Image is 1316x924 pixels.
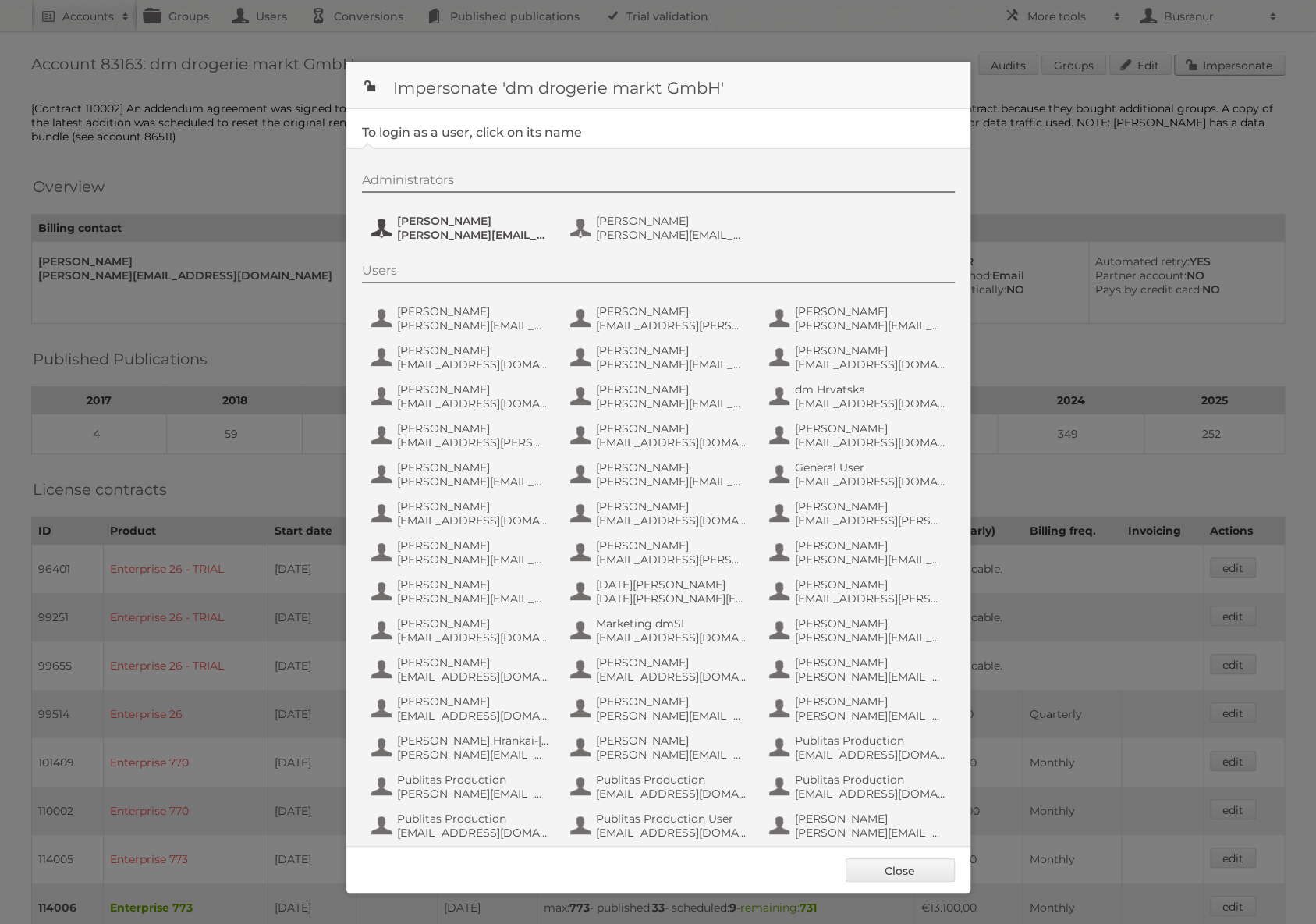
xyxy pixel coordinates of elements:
[596,474,747,489] span: [PERSON_NAME][EMAIL_ADDRESS][DOMAIN_NAME]
[795,592,946,606] span: [EMAIL_ADDRESS][PERSON_NAME][DOMAIN_NAME]
[596,577,747,592] span: [DATE][PERSON_NAME]
[795,396,946,410] span: [EMAIL_ADDRESS][DOMAIN_NAME]
[768,537,951,568] button: [PERSON_NAME] [PERSON_NAME][EMAIL_ADDRESS][PERSON_NAME][DOMAIN_NAME]
[596,318,747,332] span: [EMAIL_ADDRESS][PERSON_NAME][DOMAIN_NAME]
[569,771,752,802] button: Publitas Production [EMAIL_ADDRESS][DOMAIN_NAME]
[795,670,946,684] span: [PERSON_NAME][EMAIL_ADDRESS][PERSON_NAME][DOMAIN_NAME]
[569,459,752,490] button: [PERSON_NAME] [PERSON_NAME][EMAIL_ADDRESS][DOMAIN_NAME]
[795,748,946,762] span: [EMAIL_ADDRESS][DOMAIN_NAME]
[397,357,548,371] span: [EMAIL_ADDRESS][DOMAIN_NAME]
[795,435,946,450] span: [EMAIL_ADDRESS][DOMAIN_NAME]
[596,631,747,645] span: [EMAIL_ADDRESS][DOMAIN_NAME]
[596,617,747,631] span: Marketing dmSI
[397,617,548,631] span: [PERSON_NAME]
[795,631,946,645] span: [PERSON_NAME][EMAIL_ADDRESS][DOMAIN_NAME]
[362,172,955,193] div: Administrators
[397,228,548,242] span: [PERSON_NAME][EMAIL_ADDRESS][PERSON_NAME][DOMAIN_NAME]
[397,709,548,723] span: [EMAIL_ADDRESS][DOMAIN_NAME]
[397,826,548,840] span: [EMAIL_ADDRESS][DOMAIN_NAME]
[370,615,553,646] button: [PERSON_NAME] [EMAIL_ADDRESS][DOMAIN_NAME]
[596,734,747,748] span: [PERSON_NAME]
[768,303,951,334] button: [PERSON_NAME] [PERSON_NAME][EMAIL_ADDRESS][PERSON_NAME][DOMAIN_NAME]
[596,396,747,410] span: [PERSON_NAME][EMAIL_ADDRESS][DOMAIN_NAME]
[397,214,548,228] span: [PERSON_NAME]
[596,656,747,670] span: [PERSON_NAME]
[370,576,553,607] button: [PERSON_NAME] [PERSON_NAME][EMAIL_ADDRESS][DOMAIN_NAME]
[596,787,747,801] span: [EMAIL_ADDRESS][DOMAIN_NAME]
[795,709,946,723] span: [PERSON_NAME][EMAIL_ADDRESS][PERSON_NAME][DOMAIN_NAME]
[569,537,752,568] button: [PERSON_NAME] [EMAIL_ADDRESS][PERSON_NAME][DOMAIN_NAME]
[569,693,752,724] button: [PERSON_NAME] [PERSON_NAME][EMAIL_ADDRESS][DOMAIN_NAME]
[596,670,747,684] span: [EMAIL_ADDRESS][DOMAIN_NAME]
[795,382,946,396] span: dm Hrvatska
[596,228,747,242] span: [PERSON_NAME][EMAIL_ADDRESS][PERSON_NAME][DOMAIN_NAME]
[569,381,752,412] button: [PERSON_NAME] [PERSON_NAME][EMAIL_ADDRESS][DOMAIN_NAME]
[397,773,548,787] span: Publitas Production
[370,342,553,373] button: [PERSON_NAME] [EMAIL_ADDRESS][DOMAIN_NAME]
[795,734,946,748] span: Publitas Production
[397,435,548,450] span: [EMAIL_ADDRESS][PERSON_NAME][DOMAIN_NAME]
[596,538,747,553] span: [PERSON_NAME]
[795,343,946,357] span: [PERSON_NAME]
[795,538,946,553] span: [PERSON_NAME]
[370,420,553,451] button: [PERSON_NAME] [EMAIL_ADDRESS][PERSON_NAME][DOMAIN_NAME]
[370,537,553,568] button: [PERSON_NAME] [PERSON_NAME][EMAIL_ADDRESS][DOMAIN_NAME]
[795,787,946,801] span: [EMAIL_ADDRESS][DOMAIN_NAME]
[596,304,747,318] span: [PERSON_NAME]
[795,617,946,631] span: [PERSON_NAME],
[397,514,548,528] span: [EMAIL_ADDRESS][DOMAIN_NAME]
[596,421,747,435] span: [PERSON_NAME]
[596,748,747,762] span: [PERSON_NAME][EMAIL_ADDRESS][DOMAIN_NAME]
[397,592,548,606] span: [PERSON_NAME][EMAIL_ADDRESS][DOMAIN_NAME]
[397,460,548,474] span: [PERSON_NAME]
[370,381,553,412] button: [PERSON_NAME] [EMAIL_ADDRESS][DOMAIN_NAME]
[569,420,752,451] button: [PERSON_NAME] [EMAIL_ADDRESS][DOMAIN_NAME]
[370,810,553,841] button: Publitas Production [EMAIL_ADDRESS][DOMAIN_NAME]
[768,810,951,841] button: [PERSON_NAME] [PERSON_NAME][EMAIL_ADDRESS][DOMAIN_NAME]
[362,125,582,140] legend: To login as a user, click on its name
[370,771,553,802] button: Publitas Production [PERSON_NAME][EMAIL_ADDRESS][DOMAIN_NAME]
[596,812,747,826] span: Publitas Production User
[397,787,548,801] span: [PERSON_NAME][EMAIL_ADDRESS][DOMAIN_NAME]
[370,303,553,334] button: [PERSON_NAME] [PERSON_NAME][EMAIL_ADDRESS][DOMAIN_NAME]
[596,460,747,474] span: [PERSON_NAME]
[596,553,747,567] span: [EMAIL_ADDRESS][PERSON_NAME][DOMAIN_NAME]
[795,773,946,787] span: Publitas Production
[569,654,752,685] button: [PERSON_NAME] [EMAIL_ADDRESS][DOMAIN_NAME]
[397,421,548,435] span: [PERSON_NAME]
[596,343,747,357] span: [PERSON_NAME]
[795,474,946,489] span: [EMAIL_ADDRESS][DOMAIN_NAME]
[795,499,946,514] span: [PERSON_NAME]
[397,396,548,410] span: [EMAIL_ADDRESS][DOMAIN_NAME]
[768,693,951,724] button: [PERSON_NAME] [PERSON_NAME][EMAIL_ADDRESS][PERSON_NAME][DOMAIN_NAME]
[397,577,548,592] span: [PERSON_NAME]
[397,343,548,357] span: [PERSON_NAME]
[569,212,752,243] button: [PERSON_NAME] [PERSON_NAME][EMAIL_ADDRESS][PERSON_NAME][DOMAIN_NAME]
[596,382,747,396] span: [PERSON_NAME]
[596,709,747,723] span: [PERSON_NAME][EMAIL_ADDRESS][DOMAIN_NAME]
[795,695,946,709] span: [PERSON_NAME]
[370,732,553,763] button: [PERSON_NAME] Hrankai-[PERSON_NAME] [PERSON_NAME][EMAIL_ADDRESS][DOMAIN_NAME]
[397,304,548,318] span: [PERSON_NAME]
[397,656,548,670] span: [PERSON_NAME]
[362,263,955,283] div: Users
[795,357,946,371] span: [EMAIL_ADDRESS][DOMAIN_NAME]
[768,771,951,802] button: Publitas Production [EMAIL_ADDRESS][DOMAIN_NAME]
[397,499,548,514] span: [PERSON_NAME]
[397,748,548,762] span: [PERSON_NAME][EMAIL_ADDRESS][DOMAIN_NAME]
[795,421,946,435] span: [PERSON_NAME]
[795,304,946,318] span: [PERSON_NAME]
[370,459,553,490] button: [PERSON_NAME] [PERSON_NAME][EMAIL_ADDRESS][DOMAIN_NAME]
[768,342,951,373] button: [PERSON_NAME] [EMAIL_ADDRESS][DOMAIN_NAME]
[397,474,548,489] span: [PERSON_NAME][EMAIL_ADDRESS][DOMAIN_NAME]
[397,318,548,332] span: [PERSON_NAME][EMAIL_ADDRESS][DOMAIN_NAME]
[795,656,946,670] span: [PERSON_NAME]
[768,732,951,763] button: Publitas Production [EMAIL_ADDRESS][DOMAIN_NAME]
[397,553,548,567] span: [PERSON_NAME][EMAIL_ADDRESS][DOMAIN_NAME]
[569,342,752,373] button: [PERSON_NAME] [PERSON_NAME][EMAIL_ADDRESS][PERSON_NAME][DOMAIN_NAME]
[768,381,951,412] button: dm Hrvatska [EMAIL_ADDRESS][DOMAIN_NAME]
[596,435,747,450] span: [EMAIL_ADDRESS][DOMAIN_NAME]
[397,734,548,748] span: [PERSON_NAME] Hrankai-[PERSON_NAME]
[397,631,548,645] span: [EMAIL_ADDRESS][DOMAIN_NAME]
[569,615,752,646] button: Marketing dmSI [EMAIL_ADDRESS][DOMAIN_NAME]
